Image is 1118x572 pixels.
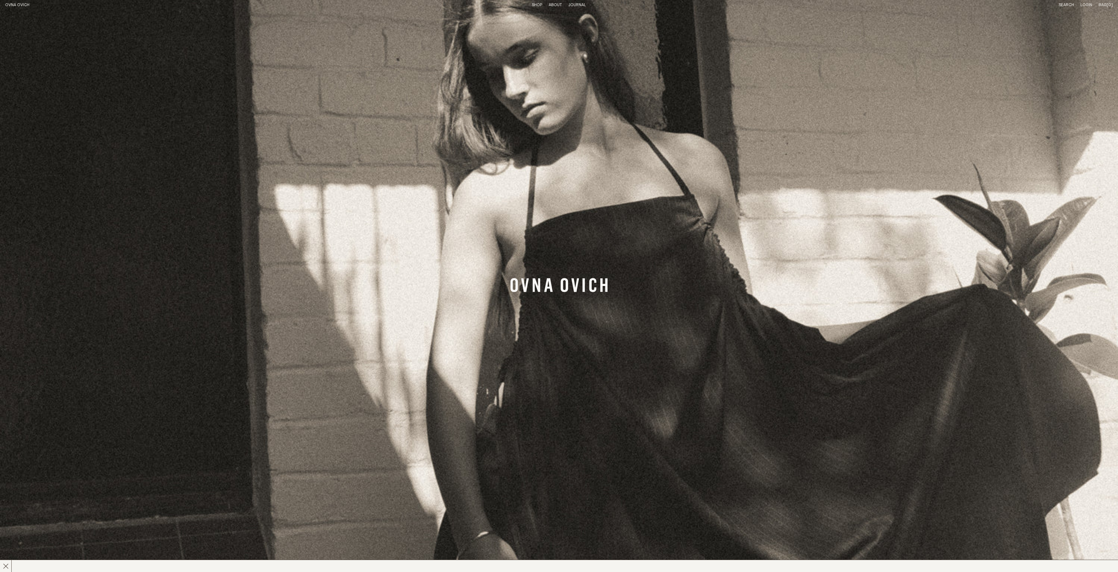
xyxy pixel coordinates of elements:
[532,3,542,7] a: Shop
[1059,3,1074,7] a: Search
[510,278,608,294] a: Banner Link
[1080,3,1092,7] a: Login
[5,3,29,7] a: Home
[549,3,562,8] summary: About
[568,3,586,7] a: Journal
[1099,3,1107,7] span: Bag
[1107,3,1113,7] span: [0]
